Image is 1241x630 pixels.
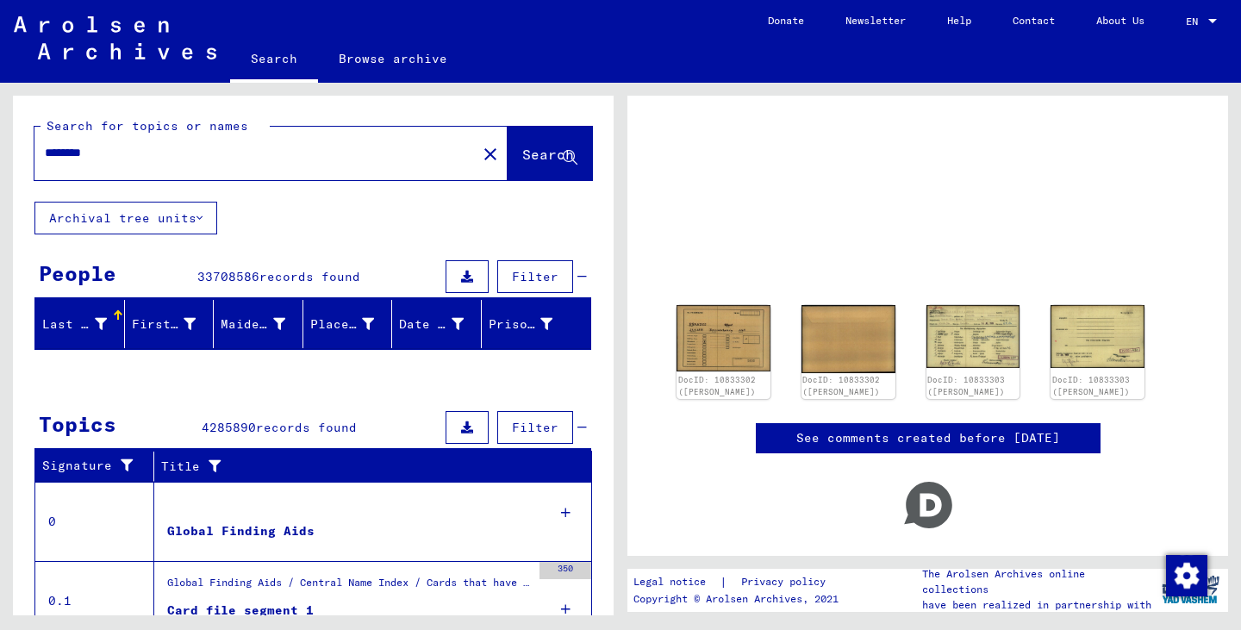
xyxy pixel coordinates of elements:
[802,375,880,396] a: DocID: 10833302 ([PERSON_NAME])
[310,310,396,338] div: Place of Birth
[34,202,217,234] button: Archival tree units
[1165,554,1207,596] div: Change consent
[1051,305,1144,368] img: 002.jpg
[256,420,357,435] span: records found
[42,457,140,475] div: Signature
[489,310,575,338] div: Prisoner #
[922,597,1153,613] p: have been realized in partnership with
[927,375,1005,396] a: DocID: 10833303 ([PERSON_NAME])
[489,315,553,334] div: Prisoner #
[1052,375,1130,396] a: DocID: 10833303 ([PERSON_NAME])
[399,315,464,334] div: Date of Birth
[926,305,1020,368] img: 001.jpg
[633,573,720,591] a: Legal notice
[35,482,154,561] td: 0
[310,315,375,334] div: Place of Birth
[167,522,315,540] div: Global Finding Aids
[801,305,895,373] img: 002.jpg
[47,118,248,134] mat-label: Search for topics or names
[508,127,592,180] button: Search
[1186,16,1205,28] span: EN
[522,146,574,163] span: Search
[512,420,558,435] span: Filter
[512,269,558,284] span: Filter
[42,315,107,334] div: Last Name
[678,375,756,396] a: DocID: 10833302 ([PERSON_NAME])
[1158,568,1223,611] img: yv_logo.png
[161,452,575,480] div: Title
[539,562,591,579] div: 350
[497,260,573,293] button: Filter
[42,310,128,338] div: Last Name
[161,458,558,476] div: Title
[633,591,846,607] p: Copyright © Arolsen Archives, 2021
[39,258,116,289] div: People
[399,310,485,338] div: Date of Birth
[132,310,218,338] div: First Name
[1166,555,1207,596] img: Change consent
[125,300,215,348] mat-header-cell: First Name
[259,269,360,284] span: records found
[167,575,531,599] div: Global Finding Aids / Central Name Index / Cards that have been scanned during first sequential m...
[497,411,573,444] button: Filter
[230,38,318,83] a: Search
[318,38,468,79] a: Browse archive
[202,420,256,435] span: 4285890
[221,315,285,334] div: Maiden Name
[303,300,393,348] mat-header-cell: Place of Birth
[39,409,116,440] div: Topics
[480,144,501,165] mat-icon: close
[922,566,1153,597] p: The Arolsen Archives online collections
[42,452,158,480] div: Signature
[727,573,846,591] a: Privacy policy
[482,300,591,348] mat-header-cell: Prisoner #
[167,602,314,620] div: Card file segment 1
[633,573,846,591] div: |
[132,315,196,334] div: First Name
[35,300,125,348] mat-header-cell: Last Name
[473,136,508,171] button: Clear
[221,310,307,338] div: Maiden Name
[392,300,482,348] mat-header-cell: Date of Birth
[796,429,1060,447] a: See comments created before [DATE]
[677,305,770,371] img: 001.jpg
[14,16,216,59] img: Arolsen_neg.svg
[214,300,303,348] mat-header-cell: Maiden Name
[197,269,259,284] span: 33708586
